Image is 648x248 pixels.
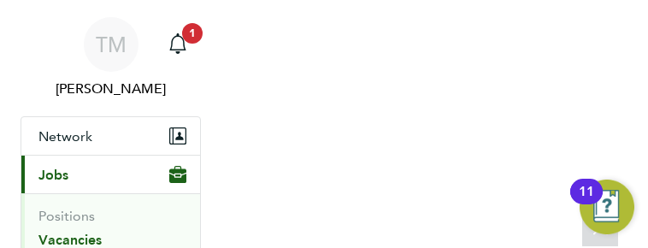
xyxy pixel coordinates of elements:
[182,23,203,44] span: 1
[21,117,200,155] button: Network
[38,128,92,145] span: Network
[38,208,95,224] a: Positions
[38,167,68,183] span: Jobs
[38,232,102,248] a: Vacancies
[21,79,201,99] span: Taylor Miller-Davies
[161,17,195,72] a: 1
[579,192,594,214] div: 11
[96,33,127,56] span: TM
[21,156,200,193] button: Jobs
[580,180,634,234] button: Open Resource Center, 11 new notifications
[21,17,201,99] a: TM[PERSON_NAME]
